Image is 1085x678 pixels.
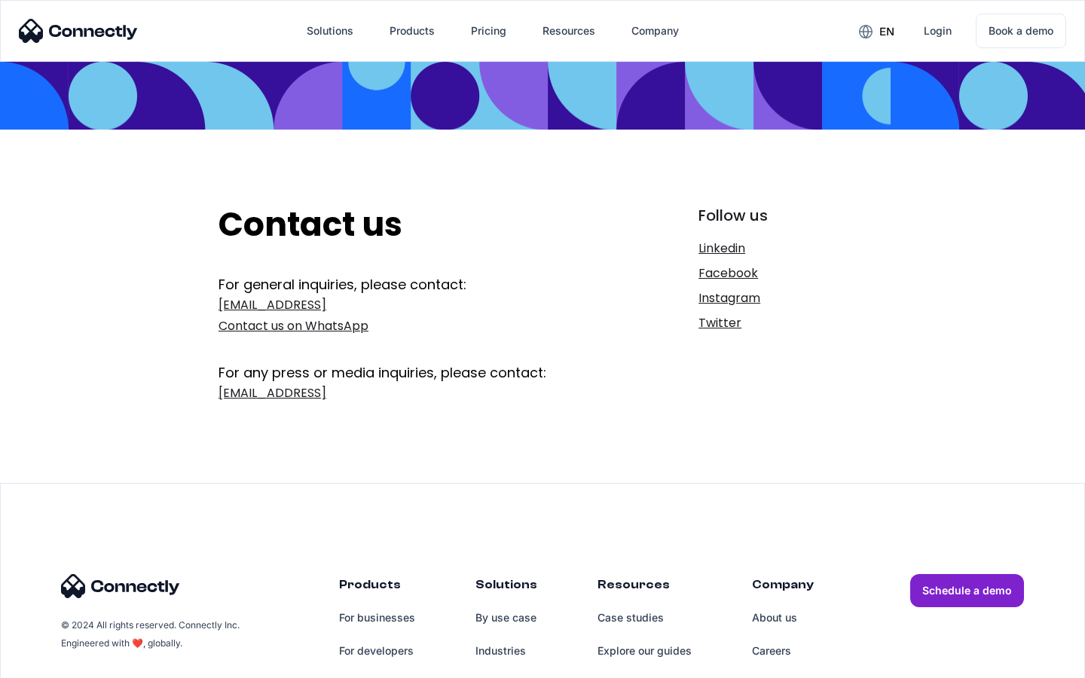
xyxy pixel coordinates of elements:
div: Company [752,574,814,601]
a: For businesses [339,601,415,634]
a: Twitter [698,313,866,334]
div: For any press or media inquiries, please contact: [219,341,601,383]
div: Solutions [475,574,537,601]
div: Pricing [471,20,506,41]
a: Schedule a demo [910,574,1024,607]
div: Resources [598,574,692,601]
a: Facebook [698,263,866,284]
a: Login [912,13,964,49]
div: Login [924,20,952,41]
h2: Contact us [219,205,601,245]
div: Follow us [698,205,866,226]
div: Products [339,574,415,601]
img: Connectly Logo [19,19,138,43]
div: For general inquiries, please contact: [219,275,601,295]
div: © 2024 All rights reserved. Connectly Inc. Engineered with ❤️, globally. [61,616,242,652]
a: By use case [475,601,537,634]
ul: Language list [30,652,90,673]
div: Solutions [307,20,353,41]
a: Industries [475,634,537,667]
a: Pricing [459,13,518,49]
div: Resources [542,20,595,41]
a: Linkedin [698,238,866,259]
a: Case studies [598,601,692,634]
a: [EMAIL_ADDRESS]Contact us on WhatsApp [219,295,601,337]
div: Company [631,20,679,41]
a: For developers [339,634,415,667]
aside: Language selected: English [15,652,90,673]
a: Careers [752,634,814,667]
img: Connectly Logo [61,574,180,598]
div: Products [390,20,435,41]
a: [EMAIL_ADDRESS] [219,383,601,404]
a: Instagram [698,288,866,309]
a: About us [752,601,814,634]
a: Explore our guides [598,634,692,667]
a: Book a demo [976,14,1066,48]
div: en [879,21,894,42]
